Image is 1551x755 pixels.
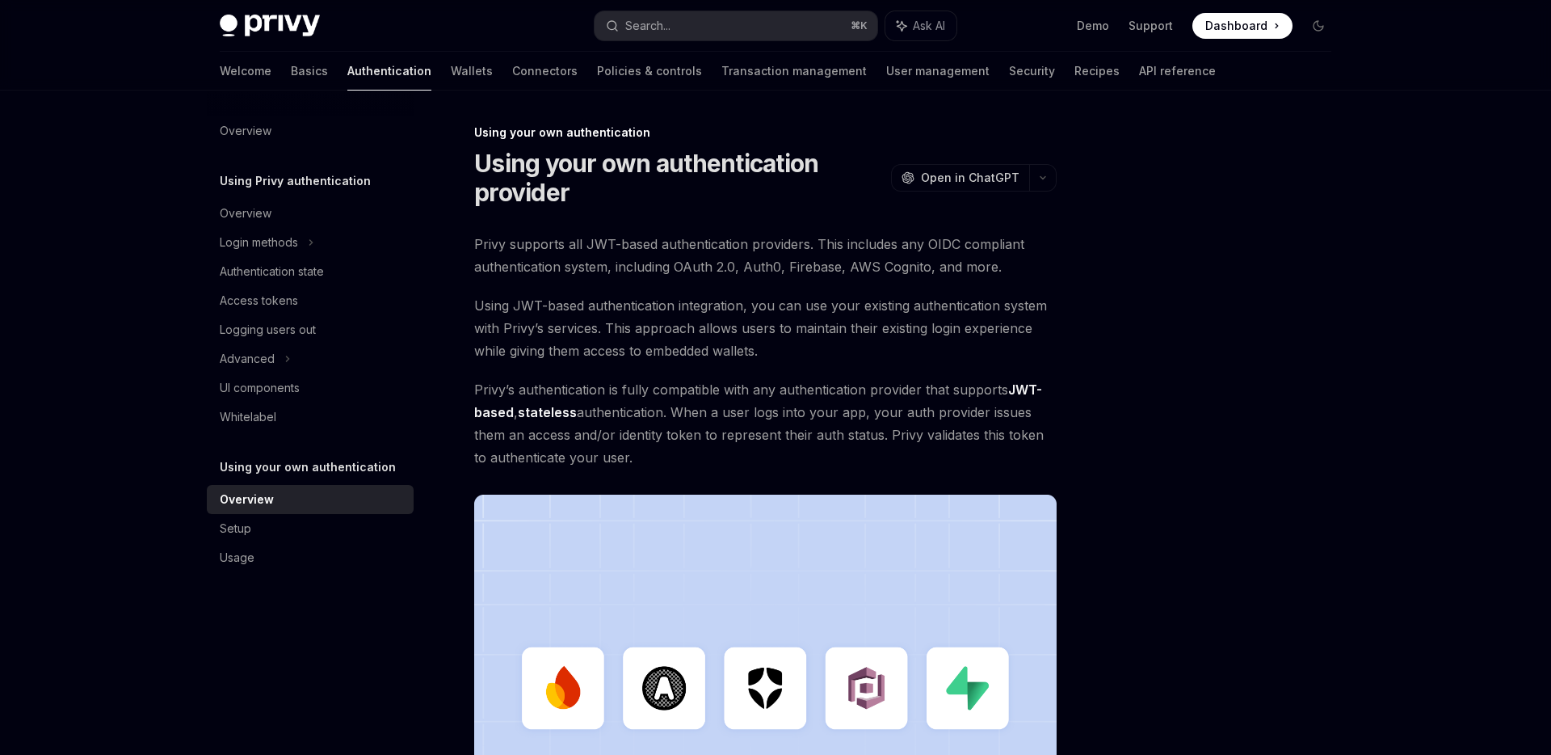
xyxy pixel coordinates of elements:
div: Login methods [220,233,298,252]
a: Setup [207,514,414,543]
div: Overview [220,121,271,141]
a: Welcome [220,52,271,91]
h5: Using your own authentication [220,458,396,477]
a: Overview [207,485,414,514]
div: Access tokens [220,291,298,310]
div: Setup [220,519,251,538]
a: Overview [207,199,414,228]
button: Open in ChatGPT [891,164,1029,192]
img: dark logo [220,15,320,37]
div: Using your own authentication [474,124,1057,141]
span: Privy supports all JWT-based authentication providers. This includes any OIDC compliant authentic... [474,233,1057,278]
button: Ask AI [885,11,956,40]
a: Security [1009,52,1055,91]
a: Authentication state [207,257,414,286]
h1: Using your own authentication provider [474,149,885,207]
a: Logging users out [207,315,414,344]
a: Access tokens [207,286,414,315]
div: Logging users out [220,320,316,340]
a: Demo [1077,18,1109,34]
button: Search...⌘K [595,11,877,40]
a: Recipes [1074,52,1120,91]
span: Using JWT-based authentication integration, you can use your existing authentication system with ... [474,294,1057,362]
a: Support [1129,18,1173,34]
a: Usage [207,543,414,572]
a: Overview [207,116,414,146]
div: Overview [220,204,271,223]
a: Basics [291,52,328,91]
div: UI components [220,378,300,398]
a: Wallets [451,52,493,91]
a: User management [886,52,990,91]
span: Open in ChatGPT [921,170,1019,186]
a: Transaction management [721,52,867,91]
button: Toggle dark mode [1305,13,1331,39]
div: Overview [220,490,274,509]
div: Authentication state [220,262,324,281]
a: Authentication [347,52,431,91]
div: Whitelabel [220,407,276,427]
a: Dashboard [1192,13,1292,39]
a: stateless [518,404,577,421]
a: Policies & controls [597,52,702,91]
a: API reference [1139,52,1216,91]
div: Search... [625,16,670,36]
a: UI components [207,373,414,403]
span: Dashboard [1205,18,1267,34]
a: Connectors [512,52,578,91]
span: Ask AI [913,18,945,34]
a: Whitelabel [207,403,414,432]
span: ⌘ K [851,19,868,32]
h5: Using Privy authentication [220,171,371,191]
div: Usage [220,548,254,567]
div: Advanced [220,349,275,369]
span: Privy’s authentication is fully compatible with any authentication provider that supports , authe... [474,378,1057,469]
